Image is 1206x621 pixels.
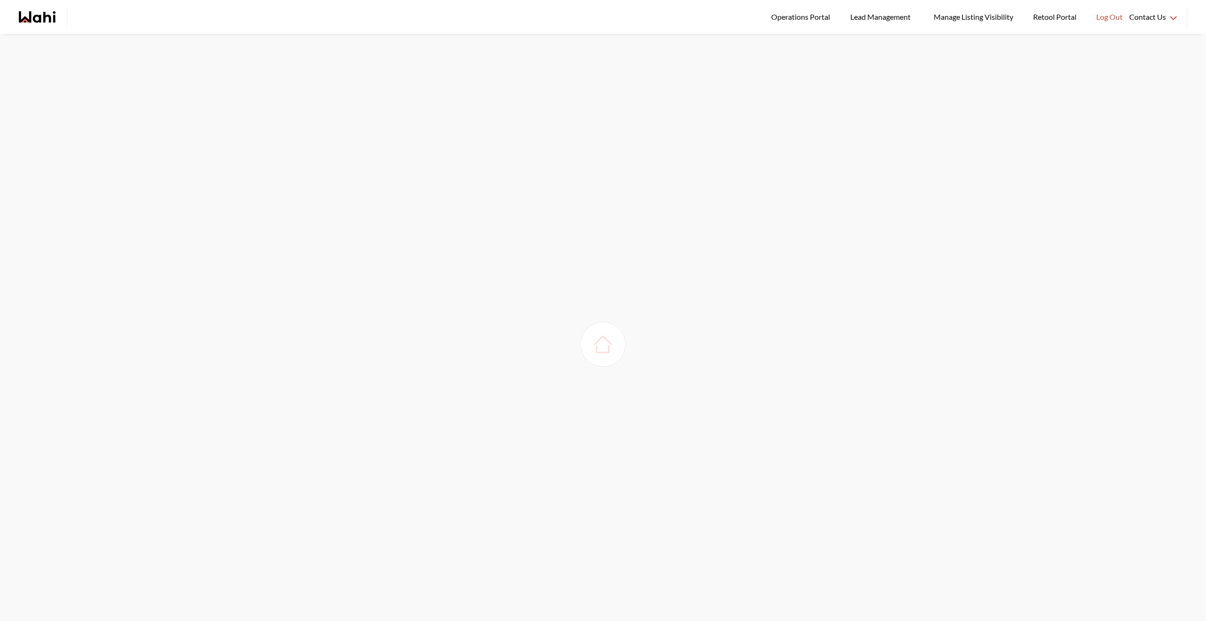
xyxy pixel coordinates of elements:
a: Wahi homepage [19,11,56,23]
span: Operations Portal [771,11,833,23]
span: Log Out [1096,11,1123,23]
img: loading house image [590,331,616,358]
span: Manage Listing Visibility [931,11,1016,23]
span: Lead Management [850,11,914,23]
span: Retool Portal [1033,11,1079,23]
